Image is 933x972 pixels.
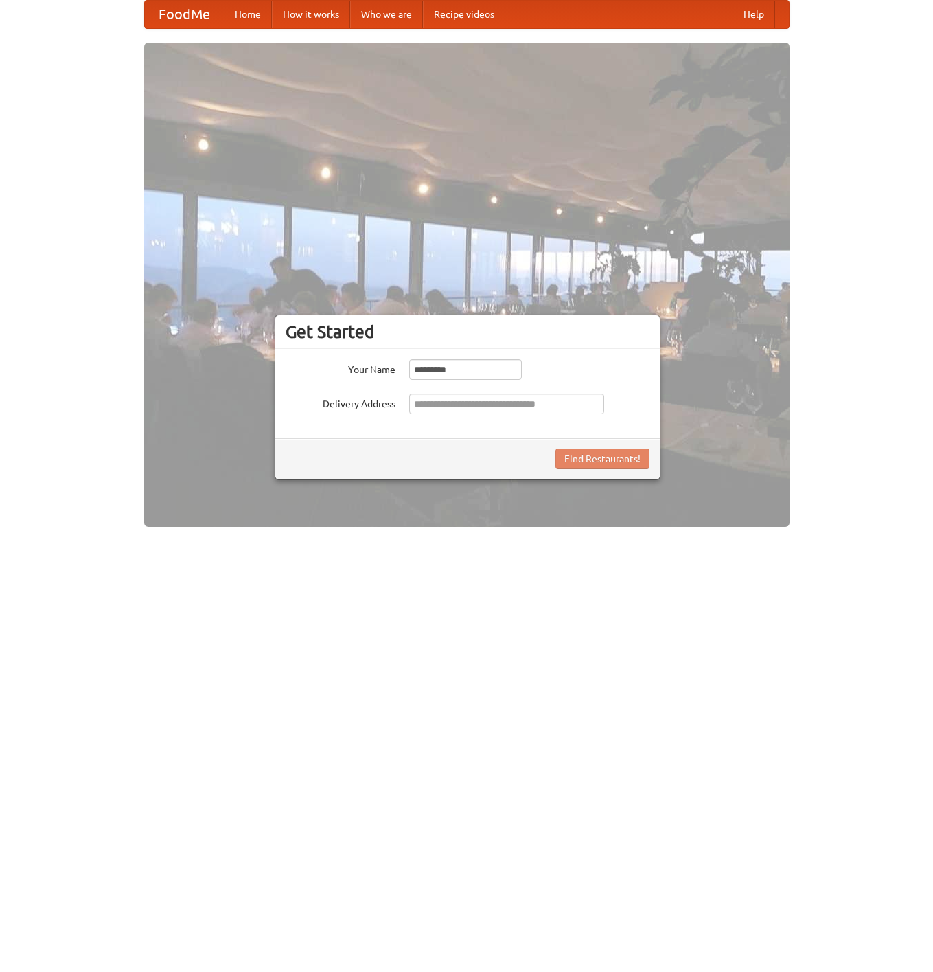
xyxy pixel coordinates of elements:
[272,1,350,28] a: How it works
[423,1,505,28] a: Recipe videos
[286,321,649,342] h3: Get Started
[733,1,775,28] a: Help
[286,359,395,376] label: Your Name
[286,394,395,411] label: Delivery Address
[145,1,224,28] a: FoodMe
[350,1,423,28] a: Who we are
[555,449,649,469] button: Find Restaurants!
[224,1,272,28] a: Home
